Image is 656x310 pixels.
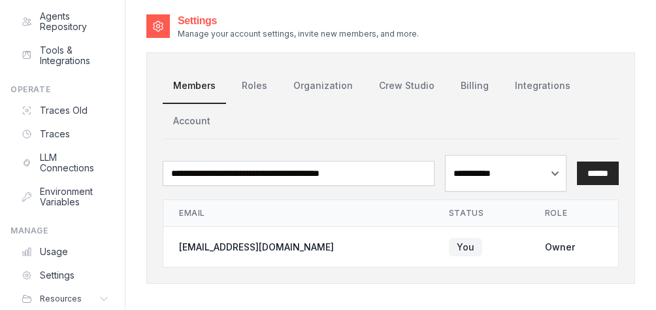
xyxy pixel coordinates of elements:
[163,200,433,227] th: Email
[163,69,226,104] a: Members
[16,124,114,145] a: Traces
[16,40,114,71] a: Tools & Integrations
[178,13,419,29] h2: Settings
[16,6,114,37] a: Agents Repository
[16,181,114,213] a: Environment Variables
[163,104,221,139] a: Account
[16,147,114,179] a: LLM Connections
[450,69,499,104] a: Billing
[545,241,602,254] div: Owner
[369,69,445,104] a: Crew Studio
[10,84,114,95] div: Operate
[178,29,419,39] p: Manage your account settings, invite new members, and more.
[10,226,114,236] div: Manage
[449,238,482,256] span: You
[231,69,278,104] a: Roles
[16,100,114,121] a: Traces Old
[433,200,529,227] th: Status
[529,200,618,227] th: Role
[504,69,581,104] a: Integrations
[40,294,82,304] span: Resources
[16,241,114,262] a: Usage
[283,69,363,104] a: Organization
[16,265,114,286] a: Settings
[179,241,418,254] div: [EMAIL_ADDRESS][DOMAIN_NAME]
[16,288,114,309] button: Resources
